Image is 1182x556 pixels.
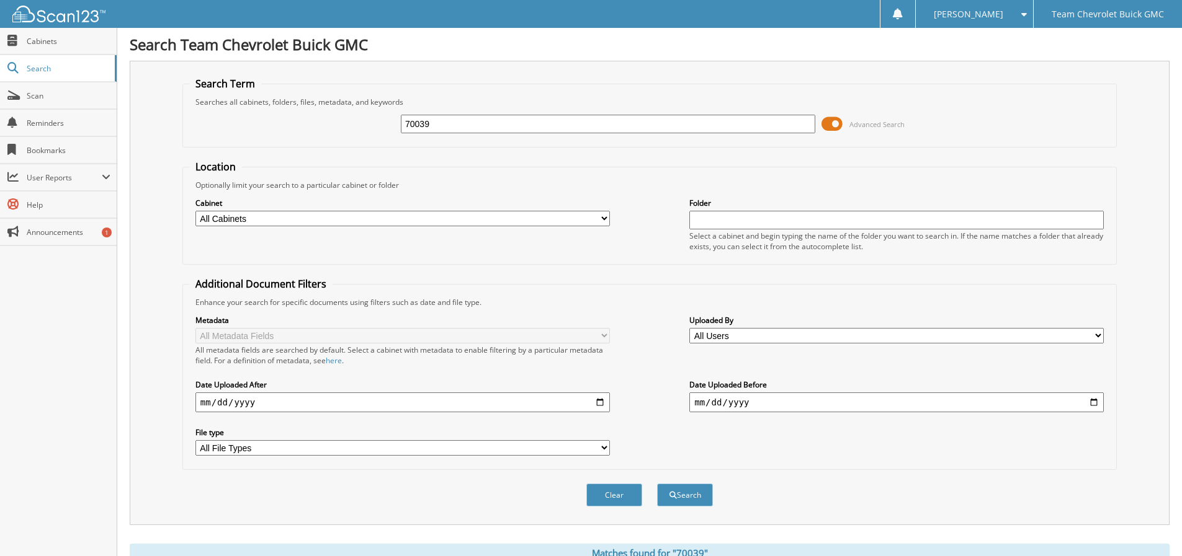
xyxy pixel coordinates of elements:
[657,483,713,506] button: Search
[195,345,610,366] div: All metadata fields are searched by default. Select a cabinet with metadata to enable filtering b...
[130,34,1170,55] h1: Search Team Chevrolet Buick GMC
[689,198,1104,208] label: Folder
[27,227,110,237] span: Announcements
[12,6,105,22] img: scan123-logo-white.svg
[189,97,1110,107] div: Searches all cabinets, folders, files, metadata, and keywords
[849,120,905,129] span: Advanced Search
[27,200,110,210] span: Help
[189,77,261,90] legend: Search Term
[586,483,642,506] button: Clear
[326,355,342,366] a: here
[689,379,1104,390] label: Date Uploaded Before
[195,315,610,325] label: Metadata
[195,198,610,208] label: Cabinet
[1052,11,1164,18] span: Team Chevrolet Buick GMC
[27,36,110,46] span: Cabinets
[27,172,102,183] span: User Reports
[689,315,1104,325] label: Uploaded By
[689,392,1104,412] input: end
[934,11,1003,18] span: [PERSON_NAME]
[195,427,610,438] label: File type
[189,180,1110,190] div: Optionally limit your search to a particular cabinet or folder
[189,297,1110,307] div: Enhance your search for specific documents using filters such as date and file type.
[27,63,109,74] span: Search
[189,160,242,174] legend: Location
[189,277,333,291] legend: Additional Document Filters
[27,118,110,128] span: Reminders
[102,227,112,237] div: 1
[27,90,110,101] span: Scan
[195,379,610,390] label: Date Uploaded After
[195,392,610,412] input: start
[689,231,1104,252] div: Select a cabinet and begin typing the name of the folder you want to search in. If the name match...
[27,145,110,156] span: Bookmarks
